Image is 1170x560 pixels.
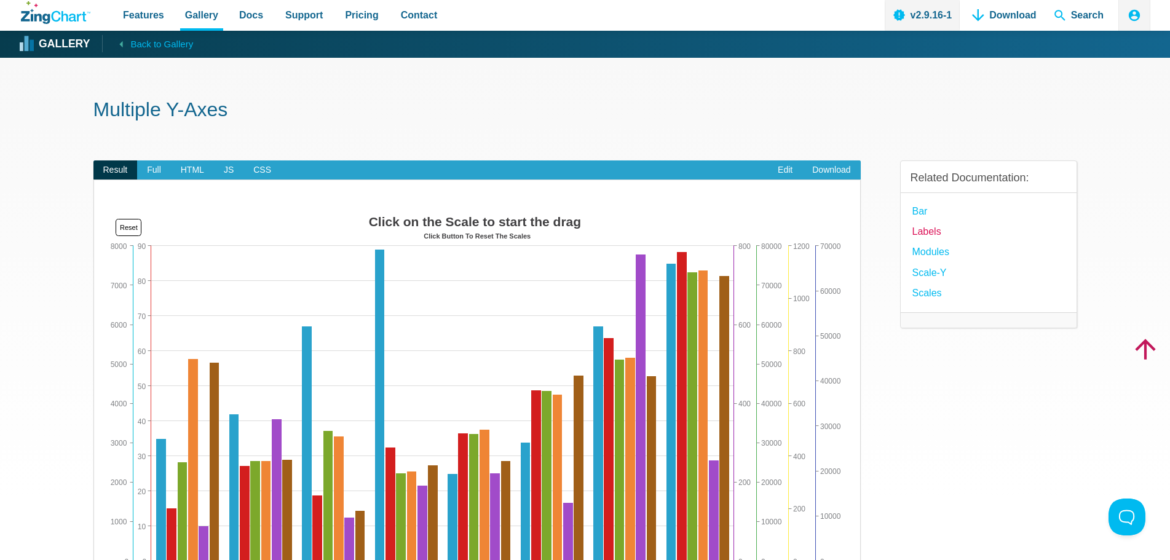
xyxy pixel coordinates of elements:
h1: Multiple Y-Axes [93,97,1077,125]
a: Bar [912,203,928,219]
a: Gallery [21,35,90,53]
span: Docs [239,7,263,23]
span: JS [214,160,243,180]
span: Features [123,7,164,23]
iframe: Toggle Customer Support [1109,499,1145,535]
a: Back to Gallery [102,35,193,52]
span: Pricing [345,7,378,23]
strong: Gallery [39,39,90,50]
a: Scales [912,285,942,301]
span: Gallery [185,7,218,23]
span: Full [137,160,171,180]
a: Scale-Y [912,264,947,281]
a: modules [912,243,949,260]
a: ZingChart Logo. Click to return to the homepage [21,1,90,24]
h3: Related Documentation: [911,171,1067,185]
span: Result [93,160,138,180]
span: HTML [171,160,214,180]
a: Edit [768,160,802,180]
span: Back to Gallery [130,36,193,52]
a: Download [802,160,860,180]
span: Contact [401,7,438,23]
span: CSS [243,160,281,180]
span: Support [285,7,323,23]
a: Labels [912,223,941,240]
